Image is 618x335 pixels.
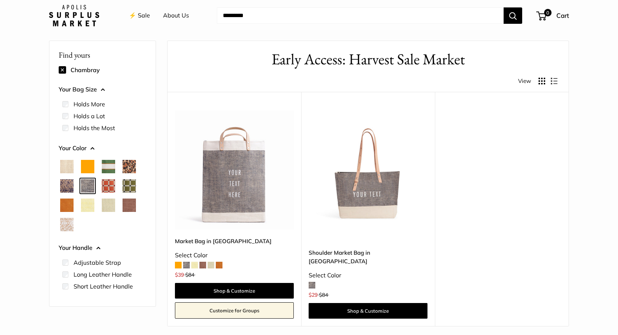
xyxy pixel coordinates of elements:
[309,270,427,281] div: Select Color
[556,12,569,19] span: Cart
[81,199,94,212] button: Daisy
[74,123,115,132] label: Holds the Most
[123,160,136,173] button: Cheetah
[74,282,133,291] label: Short Leather Handle
[544,9,552,16] span: 0
[59,64,146,76] div: Chambray
[59,84,146,95] button: Your Bag Size
[129,10,150,21] a: ⚡️ Sale
[74,270,132,279] label: Long Leather Handle
[60,179,74,193] button: Blue Porcelain
[60,218,74,231] button: White Porcelain
[309,110,427,229] img: description_Our first Chambray Shoulder Market Bag
[179,48,557,70] h1: Early Access: Harvest Sale Market
[74,258,121,267] label: Adjustable Strap
[175,237,294,245] a: Market Bag in [GEOGRAPHIC_DATA]
[175,250,294,261] div: Select Color
[309,291,318,298] span: $29
[175,271,184,278] span: $39
[309,303,427,319] a: Shop & Customize
[319,291,328,298] span: $84
[309,110,427,229] a: description_Our first Chambray Shoulder Market Bagdescription_Adjustable soft leather handle
[504,7,522,24] button: Search
[102,179,115,193] button: Chenille Window Brick
[163,10,189,21] a: About Us
[175,110,294,229] a: description_Make it yours with personalized textdescription_Our first every Chambray Jute bag...
[60,160,74,173] button: Natural
[74,112,105,120] label: Holds a Lot
[74,100,105,109] label: Holds More
[81,160,94,173] button: Orange
[539,78,545,84] button: Display products as grid
[537,10,569,22] a: 0 Cart
[102,160,115,173] button: Court Green
[309,248,427,266] a: Shoulder Market Bag in [GEOGRAPHIC_DATA]
[175,283,294,299] a: Shop & Customize
[59,143,146,154] button: Your Color
[551,78,557,84] button: Display products as list
[518,76,531,86] span: View
[123,179,136,193] button: Chenille Window Sage
[175,302,294,319] a: Customize for Groups
[175,110,294,229] img: description_Make it yours with personalized text
[59,242,146,254] button: Your Handle
[81,179,94,193] button: Chambray
[60,199,74,212] button: Cognac
[102,199,115,212] button: Mint Sorbet
[123,199,136,212] button: Mustang
[49,5,99,26] img: Apolis: Surplus Market
[59,48,146,62] p: Find yours
[185,271,194,278] span: $84
[217,7,504,24] input: Search...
